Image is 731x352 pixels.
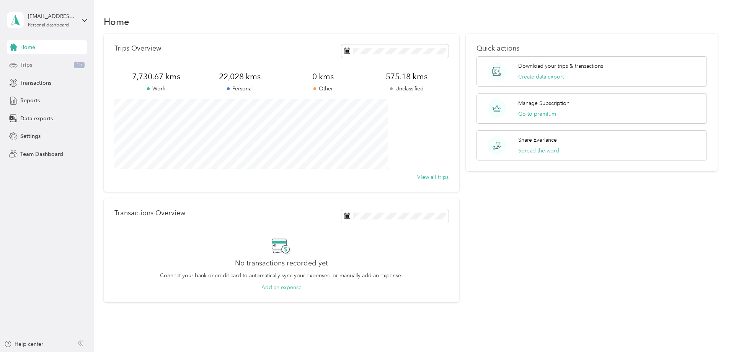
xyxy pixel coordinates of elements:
[518,147,559,155] button: Spread the word
[74,62,85,69] span: 15
[104,18,129,26] h1: Home
[20,61,32,69] span: Trips
[518,62,603,70] p: Download your trips & transactions
[114,209,185,217] p: Transactions Overview
[281,85,365,93] p: Other
[688,309,731,352] iframe: Everlance-gr Chat Button Frame
[261,283,302,291] button: Add an expense
[160,272,403,280] p: Connect your bank or credit card to automatically sync your expenses, or manually add an expense.
[28,23,69,28] div: Personal dashboard
[365,85,448,93] p: Unclassified
[20,43,35,51] span: Home
[114,44,161,52] p: Trips Overview
[28,12,76,20] div: [EMAIL_ADDRESS][DOMAIN_NAME]
[114,71,198,82] span: 7,730.67 kms
[20,79,51,87] span: Transactions
[476,44,707,52] p: Quick actions
[20,115,53,123] span: Data exports
[417,173,449,181] button: View all trips
[4,340,43,348] button: Help center
[365,71,448,82] span: 575.18 kms
[198,85,281,93] p: Personal
[518,110,556,118] button: Go to premium
[114,85,198,93] p: Work
[518,136,557,144] p: Share Everlance
[281,71,365,82] span: 0 kms
[518,73,564,81] button: Create data export
[20,150,63,158] span: Team Dashboard
[20,132,41,140] span: Settings
[518,99,569,107] p: Manage Subscription
[235,259,328,267] h2: No transactions recorded yet
[20,97,40,105] span: Reports
[198,71,281,82] span: 22,028 kms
